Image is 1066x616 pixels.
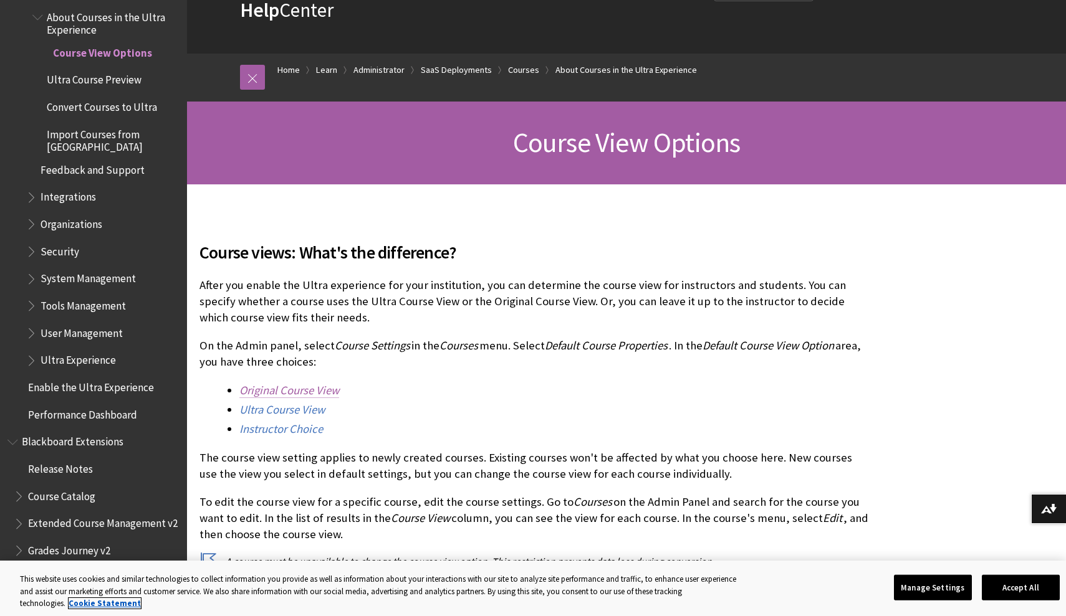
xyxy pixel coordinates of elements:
[47,7,178,36] span: About Courses in the Ultra Experience
[703,338,834,353] span: Default Course View Option
[316,62,337,78] a: Learn
[47,70,142,87] span: Ultra Course Preview
[28,540,110,557] span: Grades Journey v2
[277,62,300,78] a: Home
[823,511,842,525] span: Edit
[28,486,95,503] span: Course Catalog
[41,295,126,312] span: Tools Management
[47,124,178,153] span: Import Courses from [GEOGRAPHIC_DATA]
[574,495,612,509] span: Courses
[28,458,93,475] span: Release Notes
[69,598,141,609] a: More information about your privacy, opens in a new tab
[239,422,323,437] a: Instructor Choice
[508,62,539,78] a: Courses
[239,383,339,398] a: Original Course View
[199,450,869,482] p: The course view setting applies to newly created courses. Existing courses won't be affected by w...
[199,338,869,370] p: On the Admin panel, select in the menu. Select . In the area, you have three choices:
[41,241,79,258] span: Security
[28,513,178,530] span: Extended Course Management v2
[199,239,869,265] span: Course views: What's the difference?
[513,125,741,159] span: Course View Options
[47,97,157,113] span: Convert Courses to Ultra
[421,62,492,78] a: SaaS Deployments
[22,432,123,448] span: Blackboard Extensions
[20,573,746,610] div: This website uses cookies and similar technologies to collect information you provide as well as ...
[199,277,869,326] p: After you enable the Ultra experience for your institution, you can determine the course view for...
[41,350,116,367] span: Ultra Experience
[28,404,137,421] span: Performance Dashboard
[199,494,869,543] p: To edit the course view for a specific course, edit the course settings. Go to on the Admin Panel...
[199,554,869,568] p: A course must be unavailable to change the course view option. This restriction prevents data los...
[982,574,1060,600] button: Accept All
[28,377,154,394] span: Enable the Ultra Experience
[53,42,152,59] span: Course View Options
[353,62,405,78] a: Administrator
[391,511,450,525] span: Course View
[894,574,972,600] button: Manage Settings
[41,268,136,285] span: System Management
[439,338,478,353] span: Courses
[239,402,325,417] a: Ultra Course View
[41,323,123,339] span: User Management
[335,338,410,353] span: Course Settings
[555,62,697,78] a: About Courses in the Ultra Experience
[545,338,668,353] span: Default Course Properties
[41,214,102,230] span: Organizations
[41,159,145,176] span: Feedback and Support
[41,187,96,204] span: Integrations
